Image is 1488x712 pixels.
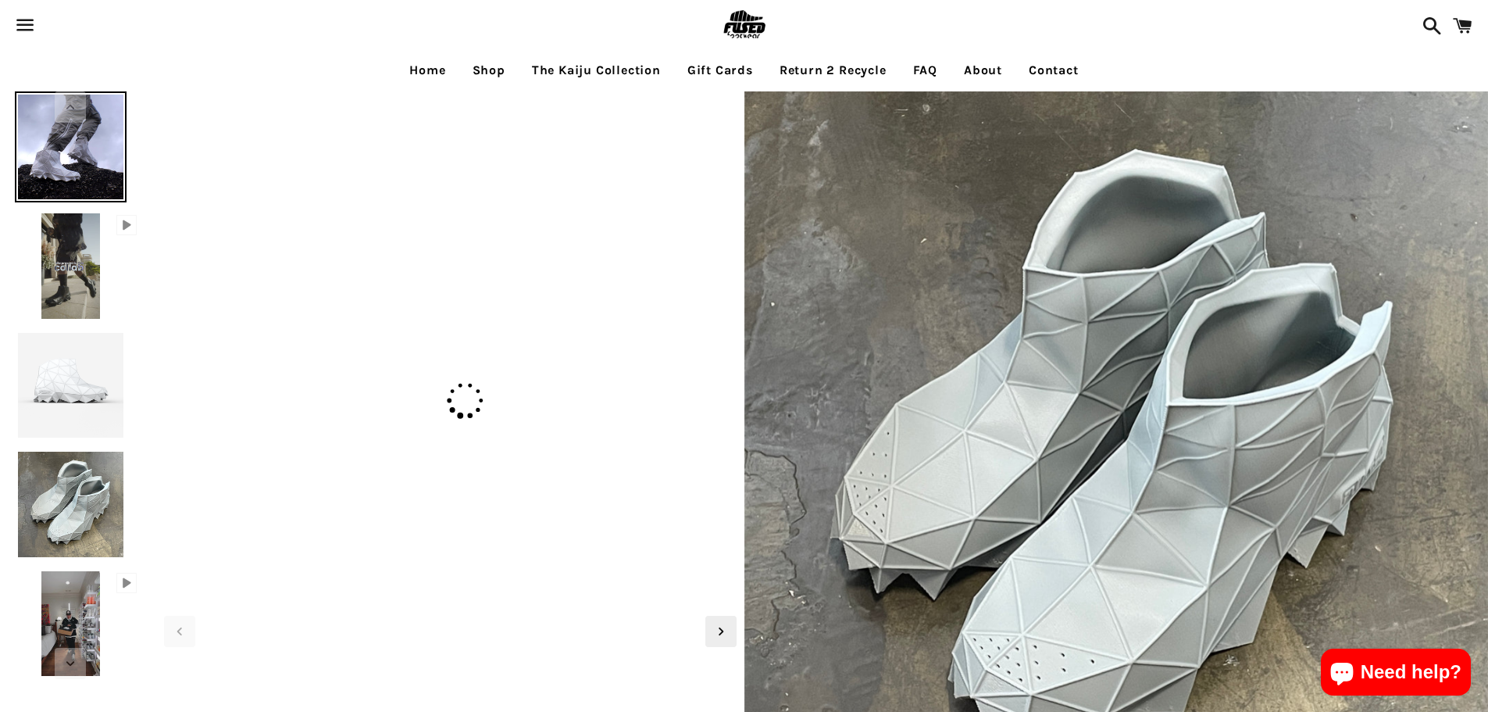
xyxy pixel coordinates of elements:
img: [3D printed Shoes] - lightweight custom 3dprinted shoes sneakers sandals fused footwear [15,449,126,560]
a: Home [398,51,457,90]
img: [3D printed Shoes] - lightweight custom 3dprinted shoes sneakers sandals fused footwear [156,99,744,106]
inbox-online-store-chat: Shopify online store chat [1316,649,1476,699]
a: The Kaiju Collection [520,51,673,90]
img: [3D printed Shoes] - lightweight custom 3dprinted shoes sneakers sandals fused footwear [15,91,126,202]
a: Return 2 Recycle [768,51,898,90]
img: [3D printed Shoes] - lightweight custom 3dprinted shoes sneakers sandals fused footwear [15,330,126,441]
div: Previous slide [164,616,195,647]
a: Contact [1017,51,1090,90]
div: Next slide [705,616,737,647]
a: About [952,51,1014,90]
a: Gift Cards [676,51,765,90]
a: FAQ [901,51,949,90]
a: Shop [461,51,517,90]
